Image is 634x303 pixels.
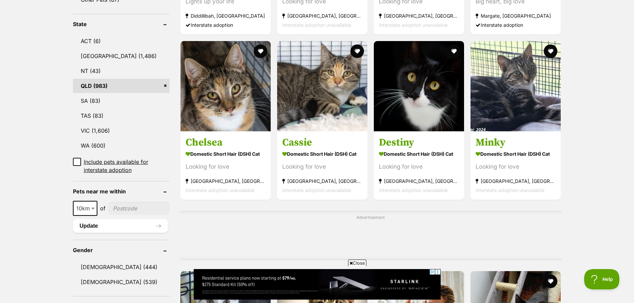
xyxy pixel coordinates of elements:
[73,109,170,123] a: TAS (83)
[73,64,170,78] a: NT (43)
[350,44,364,58] button: favourite
[282,176,362,186] strong: [GEOGRAPHIC_DATA], [GEOGRAPHIC_DATA]
[447,44,461,58] button: favourite
[379,22,448,28] span: Interstate adoption unavailable
[186,162,266,171] div: Looking for love
[374,131,464,200] a: Destiny Domestic Short Hair (DSH) Cat Looking for love [GEOGRAPHIC_DATA], [GEOGRAPHIC_DATA] Inter...
[544,274,557,288] button: favourite
[282,11,362,20] strong: [GEOGRAPHIC_DATA], [GEOGRAPHIC_DATA]
[186,187,254,193] span: Interstate adoption unavailable
[194,269,441,300] iframe: Advertisement
[254,44,267,58] button: favourite
[277,41,367,131] img: Cassie - Domestic Short Hair (DSH) Cat
[73,158,170,174] a: Include pets available for interstate adoption
[73,138,170,153] a: WA (600)
[186,149,266,159] strong: Domestic Short Hair (DSH) Cat
[282,149,362,159] strong: Domestic Short Hair (DSH) Cat
[108,202,170,215] input: postcode
[470,41,561,131] img: Minky - Domestic Short Hair (DSH) Cat
[282,22,351,28] span: Interstate adoption unavailable
[379,187,448,193] span: Interstate adoption unavailable
[180,211,561,260] div: Advertisement
[73,247,170,253] header: Gender
[476,11,556,20] strong: Margate, [GEOGRAPHIC_DATA]
[73,188,170,194] header: Pets near me within
[379,11,459,20] strong: [GEOGRAPHIC_DATA], [GEOGRAPHIC_DATA]
[476,149,556,159] strong: Domestic Short Hair (DSH) Cat
[74,204,97,213] span: 10km
[476,187,544,193] span: Interstate adoption unavailable
[379,136,459,149] h3: Destiny
[186,20,266,30] div: Interstate adoption
[73,219,168,233] button: Update
[476,162,556,171] div: Looking for love
[476,136,556,149] h3: Minky
[73,275,170,289] a: [DEMOGRAPHIC_DATA] (539)
[84,158,170,174] span: Include pets available for interstate adoption
[73,21,170,27] header: State
[584,269,620,289] iframe: Help Scout Beacon - Open
[73,124,170,138] a: VIC (1,606)
[476,176,556,186] strong: [GEOGRAPHIC_DATA], [GEOGRAPHIC_DATA]
[73,34,170,48] a: ACT (6)
[73,201,97,216] span: 10km
[348,260,366,266] span: Close
[100,204,105,212] span: of
[186,11,266,20] strong: Diddillibah, [GEOGRAPHIC_DATA]
[180,131,271,200] a: Chelsea Domestic Short Hair (DSH) Cat Looking for love [GEOGRAPHIC_DATA], [GEOGRAPHIC_DATA] Inter...
[73,49,170,63] a: [GEOGRAPHIC_DATA] (1,486)
[544,44,557,58] button: favourite
[282,136,362,149] h3: Cassie
[282,162,362,171] div: Looking for love
[379,162,459,171] div: Looking for love
[374,41,464,131] img: Destiny - Domestic Short Hair (DSH) Cat
[73,79,170,93] a: QLD (983)
[73,260,170,274] a: [DEMOGRAPHIC_DATA] (444)
[470,131,561,200] a: Minky Domestic Short Hair (DSH) Cat Looking for love [GEOGRAPHIC_DATA], [GEOGRAPHIC_DATA] Interst...
[379,149,459,159] strong: Domestic Short Hair (DSH) Cat
[379,176,459,186] strong: [GEOGRAPHIC_DATA], [GEOGRAPHIC_DATA]
[282,187,351,193] span: Interstate adoption unavailable
[277,131,367,200] a: Cassie Domestic Short Hair (DSH) Cat Looking for love [GEOGRAPHIC_DATA], [GEOGRAPHIC_DATA] Inters...
[476,20,556,30] div: Interstate adoption
[73,94,170,108] a: SA (83)
[180,41,271,131] img: Chelsea - Domestic Short Hair (DSH) Cat
[186,136,266,149] h3: Chelsea
[186,176,266,186] strong: [GEOGRAPHIC_DATA], [GEOGRAPHIC_DATA]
